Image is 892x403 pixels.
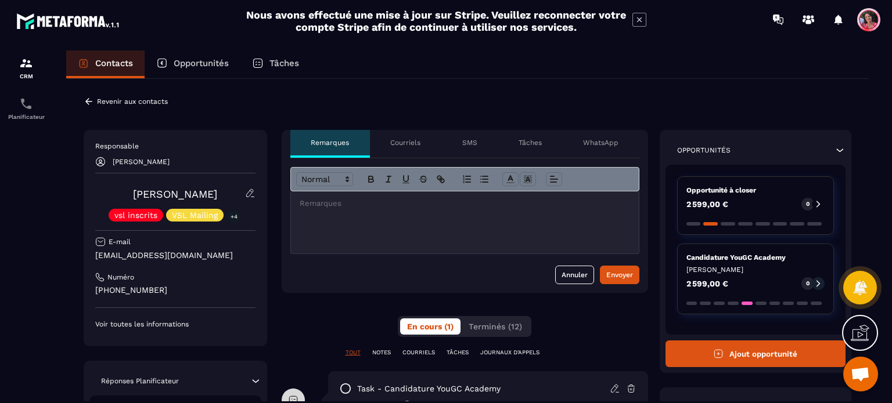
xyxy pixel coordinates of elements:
p: 2 599,00 € [686,279,728,288]
p: TOUT [346,348,361,357]
span: En cours (1) [407,322,454,331]
p: E-mail [109,237,131,246]
a: Tâches [240,50,311,78]
a: formationformationCRM [3,48,49,88]
button: En cours (1) [400,318,461,335]
p: +4 [226,210,242,223]
p: [EMAIL_ADDRESS][DOMAIN_NAME] [95,250,256,261]
p: Opportunités [677,146,731,155]
p: Contacts [95,58,133,68]
p: COURRIELS [402,348,435,357]
p: Tâches [269,58,299,68]
a: Contacts [66,50,145,78]
img: formation [19,56,33,70]
img: scheduler [19,97,33,111]
p: Responsable [95,141,256,151]
div: Envoyer [606,269,633,281]
button: Annuler [555,266,594,284]
p: CRM [3,73,49,79]
p: JOURNAUX D'APPELS [480,348,539,357]
button: Terminés (12) [462,318,529,335]
p: SMS [462,138,477,147]
p: Voir toutes les informations [95,320,256,329]
p: 0 [806,279,810,288]
p: Revenir aux contacts [97,97,168,106]
p: [PERSON_NAME] [686,265,825,274]
a: Opportunités [145,50,240,78]
p: task - Candidature YouGC Academy [357,383,501,394]
div: Ouvrir le chat [843,357,878,391]
p: 0 [806,200,810,208]
img: logo [16,10,121,31]
button: Envoyer [600,266,639,284]
p: Opportunités [174,58,229,68]
a: schedulerschedulerPlanificateur [3,88,49,129]
p: NOTES [372,348,391,357]
p: [PHONE_NUMBER] [95,285,256,296]
p: Numéro [107,273,134,282]
p: Opportunité à closer [686,186,825,195]
p: Réponses Planificateur [101,376,179,386]
h2: Nous avons effectué une mise à jour sur Stripe. Veuillez reconnecter votre compte Stripe afin de ... [246,9,627,33]
p: WhatsApp [583,138,618,147]
p: Tâches [519,138,542,147]
p: Courriels [390,138,420,147]
button: Ajout opportunité [666,340,846,367]
p: VSL Mailing [172,211,218,219]
span: Terminés (12) [469,322,522,331]
p: 2 599,00 € [686,200,728,208]
p: Planificateur [3,114,49,120]
a: [PERSON_NAME] [133,188,217,200]
p: vsl inscrits [114,211,157,219]
p: TÂCHES [447,348,469,357]
p: Candidature YouGC Academy [686,253,825,262]
p: [PERSON_NAME] [113,158,170,166]
p: Remarques [311,138,349,147]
